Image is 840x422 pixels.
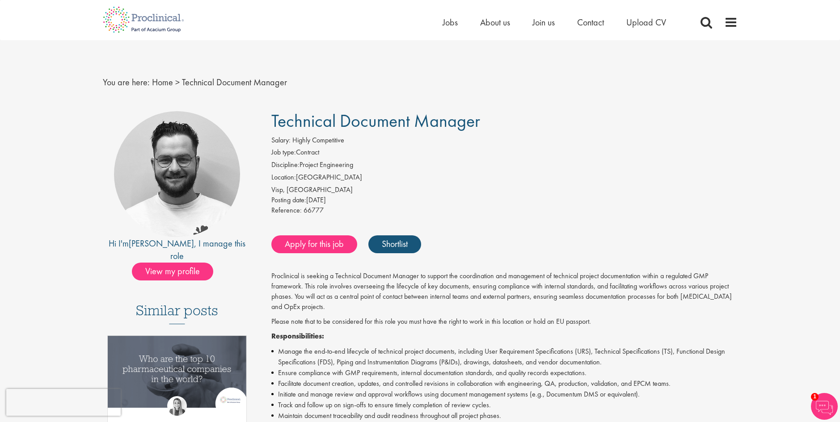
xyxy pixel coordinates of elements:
label: Location: [271,172,296,183]
span: View my profile [132,263,213,280]
iframe: reCAPTCHA [6,389,121,416]
div: Hi I'm , I manage this role [103,237,252,263]
label: Discipline: [271,160,300,170]
span: > [175,76,180,88]
li: Project Engineering [271,160,738,172]
h3: Similar posts [136,303,218,324]
span: 1 [811,393,819,401]
a: Jobs [443,17,458,28]
a: View my profile [132,264,222,276]
li: Track and follow up on sign-offs to ensure timely completion of review cycles. [271,400,738,410]
img: Chatbot [811,393,838,420]
img: Hannah Burke [167,396,187,416]
li: [GEOGRAPHIC_DATA] [271,172,738,185]
a: [PERSON_NAME] [129,238,194,249]
div: [DATE] [271,195,738,205]
a: About us [480,17,510,28]
span: 66777 [304,205,324,215]
a: breadcrumb link [152,76,173,88]
span: Technical Document Manager [271,109,480,132]
li: Manage the end-to-end lifecycle of technical project documents, including User Requirement Specif... [271,346,738,368]
span: Highly Competitive [292,135,344,145]
p: Please note that to be considered for this role you must have the right to work in this location ... [271,317,738,327]
label: Salary: [271,135,291,146]
li: Contract [271,147,738,160]
li: Maintain document traceability and audit readiness throughout all project phases. [271,410,738,421]
label: Reference: [271,205,302,216]
span: Posting date: [271,195,306,205]
label: Job type: [271,147,296,158]
li: Facilitate document creation, updates, and controlled revisions in collaboration with engineering... [271,378,738,389]
div: Visp, [GEOGRAPHIC_DATA] [271,185,738,195]
a: Upload CV [626,17,666,28]
img: imeage of recruiter Emile De Beer [114,111,240,237]
span: Technical Document Manager [182,76,287,88]
li: Initiate and manage review and approval workflows using document management systems (e.g., Docume... [271,389,738,400]
a: Contact [577,17,604,28]
a: Join us [532,17,555,28]
a: Shortlist [368,235,421,253]
strong: Responsibilities: [271,331,324,341]
a: Apply for this job [271,235,357,253]
li: Ensure compliance with GMP requirements, internal documentation standards, and quality records ex... [271,368,738,378]
span: You are here: [103,76,150,88]
img: Top 10 pharmaceutical companies in the world 2025 [108,336,247,408]
p: Proclinical is seeking a Technical Document Manager to support the coordination and management of... [271,271,738,312]
a: Link to a post [108,336,247,415]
